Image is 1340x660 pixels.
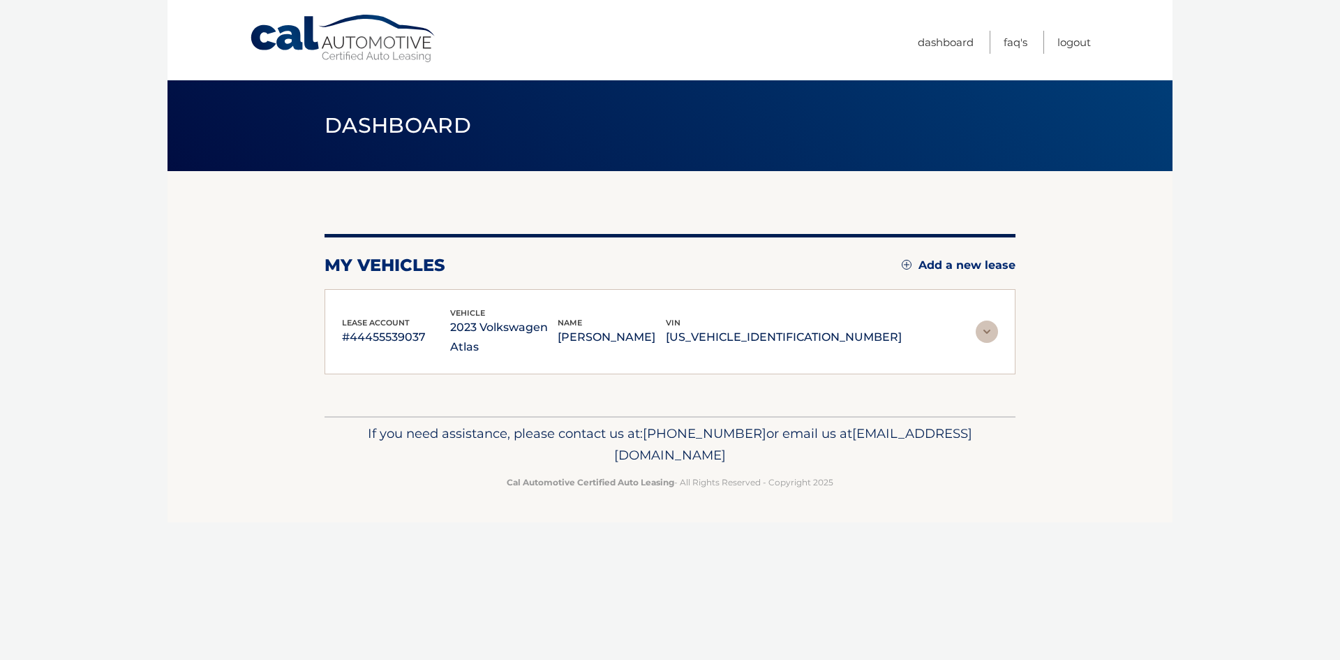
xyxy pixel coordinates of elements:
a: Cal Automotive [249,14,438,64]
img: add.svg [902,260,911,270]
span: [PHONE_NUMBER] [643,425,766,441]
span: vehicle [450,308,485,318]
p: If you need assistance, please contact us at: or email us at [334,423,1006,467]
span: lease account [342,318,410,328]
p: 2023 Volkswagen Atlas [450,318,558,357]
strong: Cal Automotive Certified Auto Leasing [507,477,674,487]
span: vin [666,318,680,328]
img: accordion-rest.svg [976,321,998,343]
p: [PERSON_NAME] [558,328,666,347]
p: #44455539037 [342,328,450,347]
a: FAQ's [1004,31,1027,54]
h2: my vehicles [325,255,445,276]
p: - All Rights Reserved - Copyright 2025 [334,475,1006,490]
p: [US_VEHICLE_IDENTIFICATION_NUMBER] [666,328,902,347]
a: Logout [1057,31,1091,54]
a: Dashboard [918,31,974,54]
span: name [558,318,582,328]
span: Dashboard [325,112,471,138]
a: Add a new lease [902,258,1015,272]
